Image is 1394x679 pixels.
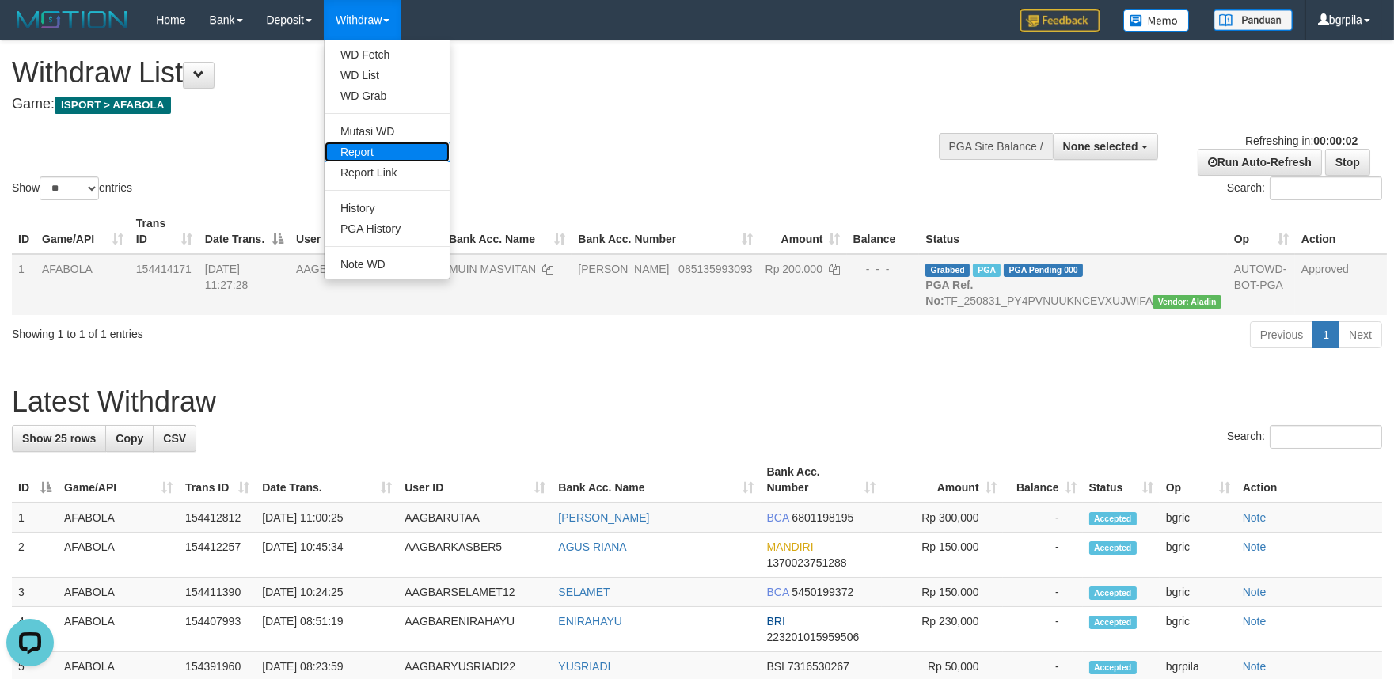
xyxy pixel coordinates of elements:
[12,578,58,607] td: 3
[1325,149,1370,176] a: Stop
[759,209,847,254] th: Amount: activate to sort column ascending
[847,209,920,254] th: Balance
[12,320,569,342] div: Showing 1 to 1 of 1 entries
[1228,254,1295,315] td: AUTOWD-BOT-PGA
[325,142,450,162] a: Report
[179,503,256,533] td: 154412812
[199,209,290,254] th: Date Trans.: activate to sort column descending
[1313,135,1358,147] strong: 00:00:02
[12,254,36,315] td: 1
[12,386,1382,418] h1: Latest Withdraw
[1089,586,1137,600] span: Accepted
[1160,457,1236,503] th: Op: activate to sort column ascending
[116,432,143,445] span: Copy
[558,615,622,628] a: ENIRAHAYU
[12,176,132,200] label: Show entries
[398,578,552,607] td: AAGBARSELAMET12
[256,533,398,578] td: [DATE] 10:45:34
[290,209,443,254] th: User ID: activate to sort column ascending
[767,631,860,643] span: Copy 223201015959506 to clipboard
[58,457,179,503] th: Game/API: activate to sort column ascending
[1228,209,1295,254] th: Op: activate to sort column ascending
[205,263,249,291] span: [DATE] 11:27:28
[12,533,58,578] td: 2
[882,503,1003,533] td: Rp 300,000
[1295,209,1387,254] th: Action
[256,578,398,607] td: [DATE] 10:24:25
[1089,661,1137,674] span: Accepted
[1063,140,1138,153] span: None selected
[765,263,822,275] span: Rp 200.000
[578,263,669,275] span: [PERSON_NAME]
[443,209,572,254] th: Bank Acc. Name: activate to sort column ascending
[1243,615,1267,628] a: Note
[1243,511,1267,524] a: Note
[1227,425,1382,449] label: Search:
[325,162,450,183] a: Report Link
[22,432,96,445] span: Show 25 rows
[12,57,914,89] h1: Withdraw List
[792,586,853,598] span: Copy 5450199372 to clipboard
[1153,295,1221,309] span: Vendor URL: https://payment4.1velocity.biz
[36,209,130,254] th: Game/API: activate to sort column ascending
[1243,541,1267,553] a: Note
[1312,321,1339,348] a: 1
[1270,176,1382,200] input: Search:
[572,209,758,254] th: Bank Acc. Number: activate to sort column ascending
[55,97,171,114] span: ISPORT > AFABOLA
[853,261,914,277] div: - - -
[558,511,649,524] a: [PERSON_NAME]
[1160,607,1236,652] td: bgric
[1003,533,1083,578] td: -
[1295,254,1387,315] td: Approved
[1123,9,1190,32] img: Button%20Memo.svg
[12,425,106,452] a: Show 25 rows
[767,660,785,673] span: BSI
[767,586,789,598] span: BCA
[767,541,814,553] span: MANDIRI
[1160,503,1236,533] td: bgric
[1236,457,1382,503] th: Action
[12,97,914,112] h4: Game:
[179,457,256,503] th: Trans ID: activate to sort column ascending
[12,607,58,652] td: 4
[1250,321,1313,348] a: Previous
[552,457,760,503] th: Bank Acc. Name: activate to sort column ascending
[1089,616,1137,629] span: Accepted
[925,279,973,307] b: PGA Ref. No:
[398,533,552,578] td: AAGBARKASBER5
[1089,512,1137,525] span: Accepted
[130,209,199,254] th: Trans ID: activate to sort column ascending
[179,578,256,607] td: 154411390
[449,263,536,275] a: MUIN MASVITAN
[1243,586,1267,598] a: Note
[767,615,785,628] span: BRI
[12,503,58,533] td: 1
[1003,457,1083,503] th: Balance: activate to sort column ascending
[256,607,398,652] td: [DATE] 08:51:19
[296,263,419,275] span: AAGBARABIMANYU123
[1214,9,1293,31] img: panduan.png
[325,121,450,142] a: Mutasi WD
[325,218,450,239] a: PGA History
[1198,149,1322,176] a: Run Auto-Refresh
[1083,457,1160,503] th: Status: activate to sort column ascending
[163,432,186,445] span: CSV
[1245,135,1358,147] span: Refreshing in:
[788,660,849,673] span: Copy 7316530267 to clipboard
[919,254,1227,315] td: TF_250831_PY4PVNUUKNCEVXUJWIFA
[12,457,58,503] th: ID: activate to sort column descending
[882,457,1003,503] th: Amount: activate to sort column ascending
[558,541,626,553] a: AGUS RIANA
[58,578,179,607] td: AFABOLA
[882,607,1003,652] td: Rp 230,000
[58,607,179,652] td: AFABOLA
[256,457,398,503] th: Date Trans.: activate to sort column ascending
[767,511,789,524] span: BCA
[1160,578,1236,607] td: bgric
[256,503,398,533] td: [DATE] 11:00:25
[58,503,179,533] td: AFABOLA
[1243,660,1267,673] a: Note
[1160,533,1236,578] td: bgric
[558,660,610,673] a: YUSRIADI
